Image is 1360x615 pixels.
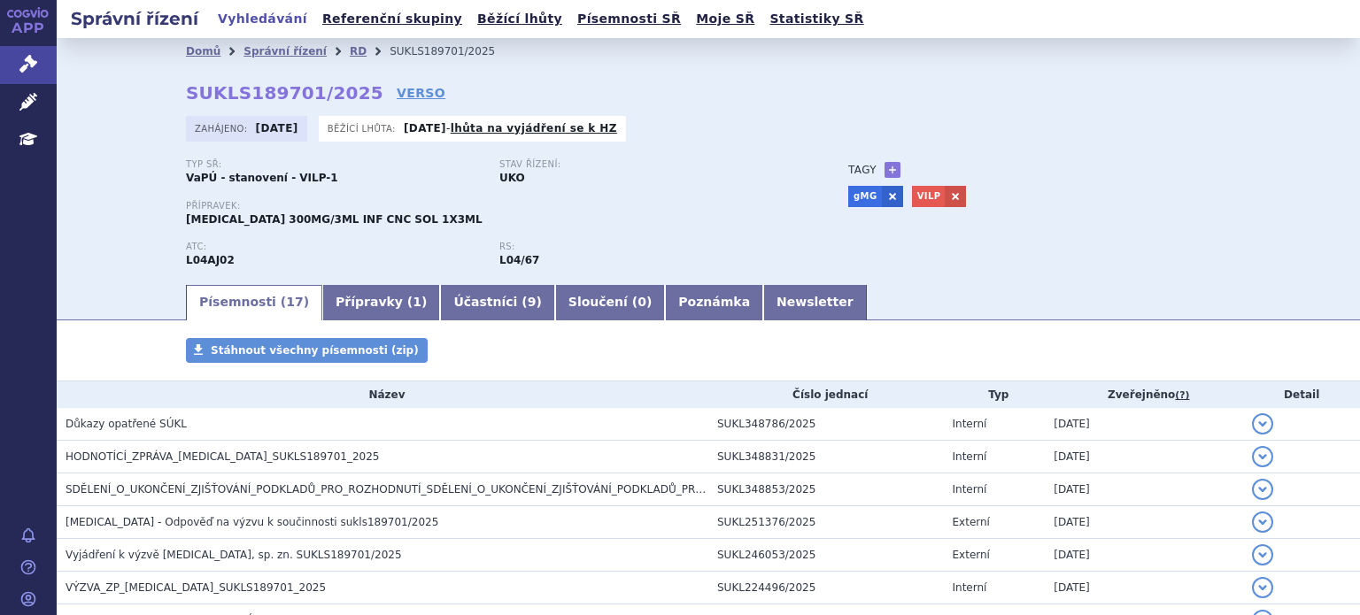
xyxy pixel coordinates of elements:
a: VERSO [397,84,445,102]
p: ATC: [186,242,482,252]
button: detail [1252,544,1273,565]
a: Poznámka [665,285,763,320]
th: Typ [944,381,1046,408]
span: [MEDICAL_DATA] 300MG/3ML INF CNC SOL 1X3ML [186,213,483,226]
td: SUKL348853/2025 [708,473,944,506]
td: SUKL348831/2025 [708,441,944,473]
h2: Správní řízení [57,6,212,31]
a: gMG [848,186,882,207]
button: detail [1252,446,1273,467]
a: Účastníci (9) [440,285,554,320]
strong: VaPÚ - stanovení - VILP-1 [186,172,338,184]
p: - [404,121,617,135]
li: SUKLS189701/2025 [390,38,518,65]
a: RD [350,45,367,58]
a: Statistiky SŘ [764,7,869,31]
span: Zahájeno: [195,121,251,135]
a: Referenční skupiny [317,7,467,31]
td: SUKL348786/2025 [708,408,944,441]
button: detail [1252,479,1273,500]
a: Stáhnout všechny písemnosti (zip) [186,338,428,363]
abbr: (?) [1175,389,1189,402]
a: VILP [912,186,946,207]
a: Newsletter [763,285,867,320]
span: Interní [953,483,987,496]
strong: [DATE] [256,122,298,135]
td: SUKL224496/2025 [708,572,944,604]
span: ULTOMIRIS - Odpověď na výzvu k součinnosti sukls189701/2025 [66,516,438,528]
span: Interní [953,418,987,430]
th: Detail [1243,381,1360,408]
span: Externí [953,549,990,561]
button: detail [1252,511,1273,533]
a: Vyhledávání [212,7,313,31]
a: Moje SŘ [691,7,760,31]
h3: Tagy [848,159,877,181]
strong: SUKLS189701/2025 [186,82,383,104]
p: Typ SŘ: [186,159,482,170]
a: Domů [186,45,220,58]
span: 17 [286,295,303,309]
a: Běžící lhůty [472,7,568,31]
button: detail [1252,577,1273,598]
span: Běžící lhůta: [328,121,399,135]
strong: [DATE] [404,122,446,135]
a: Přípravky (1) [322,285,440,320]
span: Vyjádření k výzvě ULTOMIRIS, sp. zn. SUKLS189701/2025 [66,549,402,561]
th: Zveřejněno [1045,381,1243,408]
a: Písemnosti SŘ [572,7,686,31]
a: Sloučení (0) [555,285,665,320]
p: Stav řízení: [499,159,795,170]
a: Písemnosti (17) [186,285,322,320]
td: [DATE] [1045,408,1243,441]
span: 9 [528,295,537,309]
span: 0 [637,295,646,309]
span: Důkazy opatřené SÚKL [66,418,187,430]
a: + [885,162,900,178]
th: Číslo jednací [708,381,944,408]
span: HODNOTÍCÍ_ZPRÁVA_ULTOMIRIS_SUKLS189701_2025 [66,450,380,463]
td: [DATE] [1045,473,1243,506]
span: Externí [953,516,990,528]
span: 1 [413,295,421,309]
td: SUKL251376/2025 [708,506,944,539]
span: Interní [953,450,987,463]
th: Název [57,381,708,408]
td: SUKL246053/2025 [708,539,944,572]
td: [DATE] [1045,441,1243,473]
strong: RAVULIZUMAB [186,254,235,266]
span: Stáhnout všechny písemnosti (zip) [211,344,419,357]
strong: UKO [499,172,525,184]
p: RS: [499,242,795,252]
td: [DATE] [1045,572,1243,604]
a: lhůta na vyjádření se k HZ [451,122,617,135]
button: detail [1252,413,1273,434]
td: [DATE] [1045,539,1243,572]
span: SDĚLENÍ_O_UKONČENÍ_ZJIŠŤOVÁNÍ_PODKLADŮ_PRO_ROZHODNUTÍ_SDĚLENÍ_O_UKONČENÍ_ZJIŠŤOVÁNÍ_PODKLADŮ_PRO_ROZ [66,483,732,496]
span: VÝZVA_ZP_ULTOMIRIS_SUKLS189701_2025 [66,581,326,594]
a: Správní řízení [243,45,327,58]
strong: ravulizumab [499,254,539,266]
span: Interní [953,581,987,594]
p: Přípravek: [186,201,813,211]
td: [DATE] [1045,506,1243,539]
